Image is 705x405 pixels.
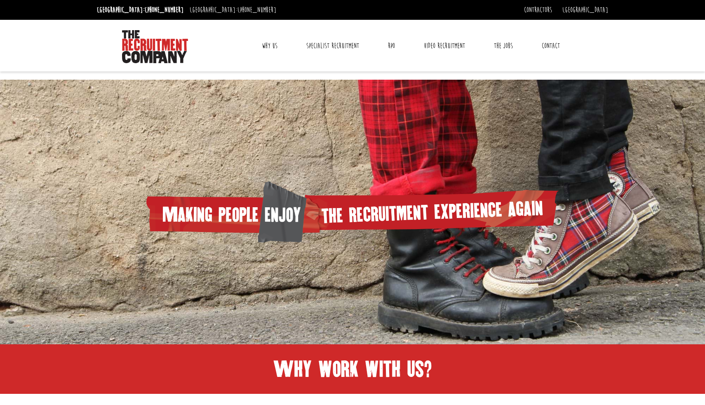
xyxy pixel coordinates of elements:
li: [GEOGRAPHIC_DATA]: [95,3,186,17]
a: RPO [382,36,401,56]
a: Video Recruitment [418,36,471,56]
img: The Recruitment Company [122,30,188,63]
a: Contractors [524,5,552,14]
a: Contact [536,36,566,56]
a: The Jobs [488,36,519,56]
a: Specialist Recruitment [300,36,365,56]
li: [GEOGRAPHIC_DATA]: [188,3,278,17]
img: homepage-heading.png [146,181,559,243]
a: [PHONE_NUMBER] [237,5,276,14]
a: Why Us [256,36,284,56]
a: [PHONE_NUMBER] [145,5,183,14]
h1: Why work with us? [97,357,608,381]
a: [GEOGRAPHIC_DATA] [562,5,608,14]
